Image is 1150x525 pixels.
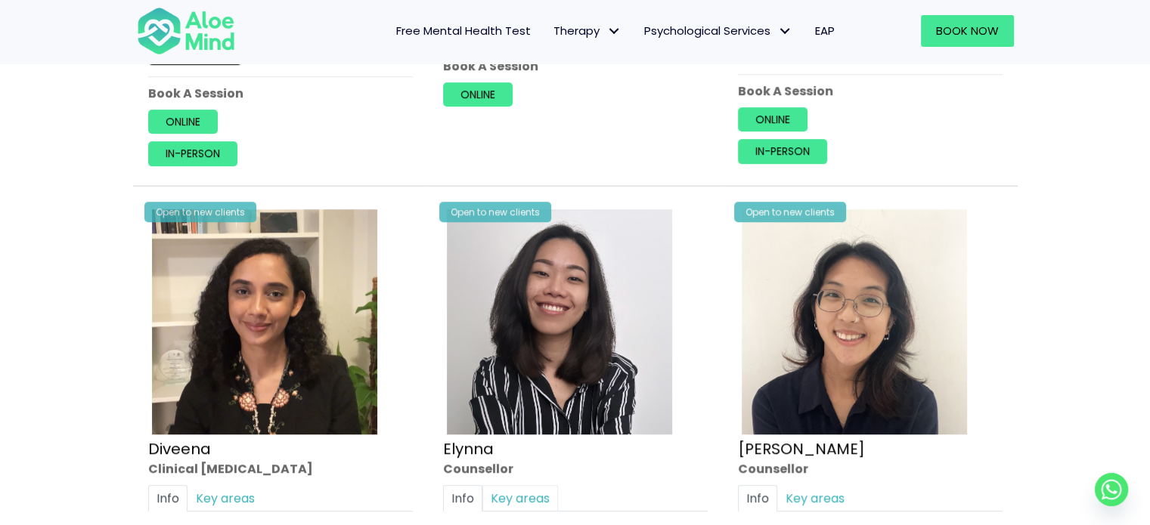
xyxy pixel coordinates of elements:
[144,202,256,222] div: Open to new clients
[443,82,513,107] a: Online
[439,202,551,222] div: Open to new clients
[542,15,633,47] a: TherapyTherapy: submenu
[148,141,237,165] a: In-person
[774,20,796,42] span: Psychological Services: submenu
[148,110,218,134] a: Online
[396,23,531,39] span: Free Mental Health Test
[385,15,542,47] a: Free Mental Health Test
[152,209,377,434] img: IMG_1660 – Diveena Nair
[482,484,558,511] a: Key areas
[738,139,827,163] a: In-person
[734,202,846,222] div: Open to new clients
[443,437,494,459] a: Elynna
[553,23,621,39] span: Therapy
[443,459,708,477] div: Counsellor
[921,15,1014,47] a: Book Now
[255,15,846,47] nav: Menu
[603,20,625,42] span: Therapy: submenu
[936,23,999,39] span: Book Now
[644,23,792,39] span: Psychological Services
[738,484,777,511] a: Info
[738,82,1003,100] p: Book A Session
[815,23,835,39] span: EAP
[447,209,672,434] img: Elynna Counsellor
[738,437,865,459] a: [PERSON_NAME]
[738,107,807,131] a: Online
[137,6,235,56] img: Aloe mind Logo
[443,57,708,74] p: Book A Session
[742,209,967,434] img: Emelyne Counsellor
[738,459,1003,477] div: Counsellor
[148,40,242,64] a: View profile
[633,15,804,47] a: Psychological ServicesPsychological Services: submenu
[804,15,846,47] a: EAP
[148,437,211,459] a: Diveena
[148,459,413,477] div: Clinical [MEDICAL_DATA]
[188,484,263,511] a: Key areas
[777,484,853,511] a: Key areas
[443,484,482,511] a: Info
[148,484,188,511] a: Info
[1095,473,1128,506] a: Whatsapp
[148,85,413,102] p: Book A Session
